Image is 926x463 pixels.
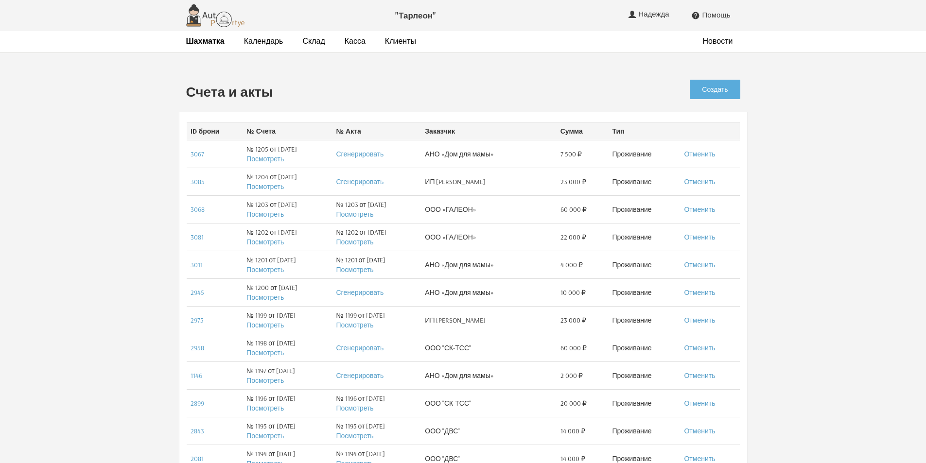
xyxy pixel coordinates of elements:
td: ООО «ГАЛЕОН» [421,223,556,251]
a: Отменить [684,399,715,408]
a: Отменить [684,343,715,352]
span: 23 000 ₽ [560,177,586,187]
td: № 1201 от [DATE] [243,251,332,278]
td: № 1199 от [DATE] [243,306,332,334]
a: 2843 [191,427,204,435]
td: № 1198 от [DATE] [243,334,332,361]
a: Сгенерировать [336,371,384,380]
span: 10 000 ₽ [560,288,586,297]
h2: Счета и акты [186,85,598,100]
a: Новости [703,36,733,46]
th: Тип [608,122,680,140]
td: Проживание [608,223,680,251]
td: Проживание [608,389,680,417]
a: Посмотреть [246,293,284,302]
th: Сумма [557,122,609,140]
a: Сгенерировать [336,343,384,352]
a: Отменить [684,427,715,435]
td: № 1195 от [DATE] [243,417,332,445]
td: № 1202 от [DATE] [332,223,421,251]
a: Посмотреть [246,348,284,357]
td: № 1205 от [DATE] [243,140,332,168]
td: АНО «Дом для мамы» [421,278,556,306]
span: 4 000 ₽ [560,260,583,270]
span: 7 500 ₽ [560,149,582,159]
td: Проживание [608,168,680,195]
a: Посмотреть [246,182,284,191]
a: 3085 [191,177,205,186]
th: № Счета [243,122,332,140]
i:  [691,11,700,20]
td: № 1203 от [DATE] [332,195,421,223]
a: Отменить [684,150,715,158]
a: 3081 [191,233,204,241]
td: № 1200 от [DATE] [243,278,332,306]
a: Посмотреть [336,210,373,219]
td: Проживание [608,334,680,361]
a: Посмотреть [246,154,284,163]
span: 20 000 ₽ [560,398,587,408]
span: 14 000 ₽ [560,426,585,436]
td: № 1197 от [DATE] [243,361,332,389]
a: Посмотреть [336,404,373,412]
a: Сгенерировать [336,150,384,158]
a: Посмотреть [246,210,284,219]
a: Отменить [684,177,715,186]
span: 2 000 ₽ [560,371,583,380]
a: 3068 [191,205,205,214]
a: Отменить [684,288,715,297]
a: Отменить [684,205,715,214]
td: Проживание [608,306,680,334]
span: 60 000 ₽ [560,205,587,214]
a: Отменить [684,316,715,325]
td: Проживание [608,195,680,223]
td: Проживание [608,140,680,168]
a: Посмотреть [336,238,373,246]
a: 3067 [191,150,204,158]
td: № 1195 от [DATE] [332,417,421,445]
a: Посмотреть [336,265,373,274]
td: № 1199 от [DATE] [332,306,421,334]
span: 60 000 ₽ [560,343,587,353]
td: ООО «ГАЛЕОН» [421,195,556,223]
td: ИП [PERSON_NAME] [421,168,556,195]
a: 2899 [191,399,204,408]
a: Посмотреть [336,321,373,329]
a: Отменить [684,371,715,380]
th: ID брони [187,122,243,140]
td: Проживание [608,417,680,445]
td: № 1204 от [DATE] [243,168,332,195]
td: ООО "ДВС" [421,417,556,445]
td: АНО «Дом для мамы» [421,361,556,389]
th: Заказчик [421,122,556,140]
a: Шахматка [186,36,225,46]
td: ООО "СК-ТСС" [421,389,556,417]
a: Склад [302,36,325,46]
a: 3011 [191,260,203,269]
a: Отменить [684,454,715,463]
a: Отменить [684,233,715,241]
a: 2958 [191,343,204,352]
a: Посмотреть [246,321,284,329]
a: 2975 [191,316,204,325]
td: АНО «Дом для мамы» [421,140,556,168]
td: АНО «Дом для мамы» [421,251,556,278]
a: Посмотреть [246,238,284,246]
td: ИП [PERSON_NAME] [421,306,556,334]
td: № 1196 от [DATE] [243,389,332,417]
td: ООО "СК-ТСС" [421,334,556,361]
td: № 1203 от [DATE] [243,195,332,223]
a: 2945 [191,288,204,297]
span: Надежда [638,10,671,18]
a: Календарь [244,36,283,46]
span: 23 000 ₽ [560,315,586,325]
span: 22 000 ₽ [560,232,586,242]
a: 1146 [191,371,202,380]
a: Посмотреть [336,431,373,440]
td: № 1202 от [DATE] [243,223,332,251]
th: № Акта [332,122,421,140]
a: Отменить [684,260,715,269]
a: Сгенерировать [336,288,384,297]
a: Сгенерировать [336,177,384,186]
